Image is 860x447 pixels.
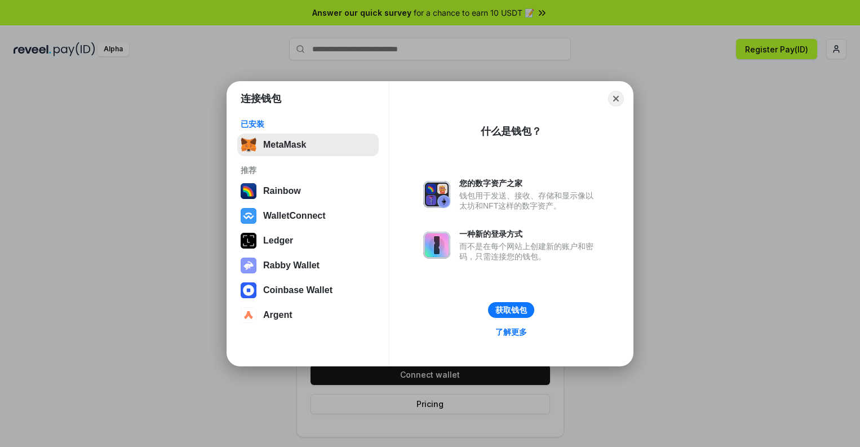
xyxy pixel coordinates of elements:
button: Ledger [237,229,379,252]
a: 了解更多 [489,325,534,339]
div: 了解更多 [495,327,527,337]
button: Argent [237,304,379,326]
div: Coinbase Wallet [263,285,333,295]
img: svg+xml,%3Csvg%20fill%3D%22none%22%20height%3D%2233%22%20viewBox%3D%220%200%2035%2033%22%20width%... [241,137,256,153]
div: 您的数字资产之家 [459,178,599,188]
div: 钱包用于发送、接收、存储和显示像以太坊和NFT这样的数字资产。 [459,191,599,211]
button: Close [608,91,624,107]
div: Rainbow [263,186,301,196]
img: svg+xml,%3Csvg%20xmlns%3D%22http%3A%2F%2Fwww.w3.org%2F2000%2Fsvg%22%20width%3D%2228%22%20height%3... [241,233,256,249]
div: 已安装 [241,119,375,129]
img: svg+xml,%3Csvg%20width%3D%2228%22%20height%3D%2228%22%20viewBox%3D%220%200%2028%2028%22%20fill%3D... [241,282,256,298]
button: Rainbow [237,180,379,202]
button: 获取钱包 [488,302,534,318]
button: Rabby Wallet [237,254,379,277]
button: Coinbase Wallet [237,279,379,302]
div: Argent [263,310,292,320]
div: 推荐 [241,165,375,175]
button: MetaMask [237,134,379,156]
div: 获取钱包 [495,305,527,315]
div: 一种新的登录方式 [459,229,599,239]
img: svg+xml,%3Csvg%20xmlns%3D%22http%3A%2F%2Fwww.w3.org%2F2000%2Fsvg%22%20fill%3D%22none%22%20viewBox... [241,258,256,273]
img: svg+xml,%3Csvg%20xmlns%3D%22http%3A%2F%2Fwww.w3.org%2F2000%2Fsvg%22%20fill%3D%22none%22%20viewBox... [423,232,450,259]
h1: 连接钱包 [241,92,281,105]
div: MetaMask [263,140,306,150]
div: Ledger [263,236,293,246]
img: svg+xml,%3Csvg%20width%3D%22120%22%20height%3D%22120%22%20viewBox%3D%220%200%20120%20120%22%20fil... [241,183,256,199]
div: 什么是钱包？ [481,125,542,138]
img: svg+xml,%3Csvg%20width%3D%2228%22%20height%3D%2228%22%20viewBox%3D%220%200%2028%2028%22%20fill%3D... [241,208,256,224]
div: 而不是在每个网站上创建新的账户和密码，只需连接您的钱包。 [459,241,599,262]
button: WalletConnect [237,205,379,227]
div: Rabby Wallet [263,260,320,271]
div: WalletConnect [263,211,326,221]
img: svg+xml,%3Csvg%20width%3D%2228%22%20height%3D%2228%22%20viewBox%3D%220%200%2028%2028%22%20fill%3D... [241,307,256,323]
img: svg+xml,%3Csvg%20xmlns%3D%22http%3A%2F%2Fwww.w3.org%2F2000%2Fsvg%22%20fill%3D%22none%22%20viewBox... [423,181,450,208]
